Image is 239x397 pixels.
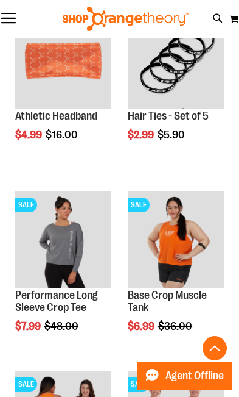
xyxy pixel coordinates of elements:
[122,185,230,363] div: product
[15,191,111,290] a: Product image for Performance Long Sleeve Crop TeeSALE
[15,377,37,392] span: SALE
[128,289,207,313] a: Base Crop Muscle Tank
[128,129,156,141] span: $2.99
[61,7,190,31] img: Shop Orangetheory
[9,6,117,172] div: product
[122,6,230,172] div: product
[203,336,227,360] button: Back To Top
[128,191,224,290] a: Product image for Base Crop Muscle TankSALE
[15,289,98,313] a: Performance Long Sleeve Crop Tee
[158,320,194,332] span: $36.00
[15,110,97,122] a: Athletic Headband
[15,129,44,141] span: $4.99
[158,129,187,141] span: $5.90
[44,320,80,332] span: $48.00
[128,191,224,288] img: Product image for Base Crop Muscle Tank
[15,12,111,110] a: Product image for Athletic HeadbandSALE
[128,12,224,110] a: Hair Ties - Set of 5SALE
[128,320,156,332] span: $6.99
[128,377,150,392] span: SALE
[15,198,37,212] span: SALE
[15,12,111,109] img: Product image for Athletic Headband
[15,191,111,288] img: Product image for Performance Long Sleeve Crop Tee
[137,362,232,390] button: Agent Offline
[128,110,209,122] a: Hair Ties - Set of 5
[9,185,117,363] div: product
[165,370,224,382] span: Agent Offline
[128,198,150,212] span: SALE
[15,320,43,332] span: $7.99
[46,129,80,141] span: $16.00
[128,12,224,109] img: Hair Ties - Set of 5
